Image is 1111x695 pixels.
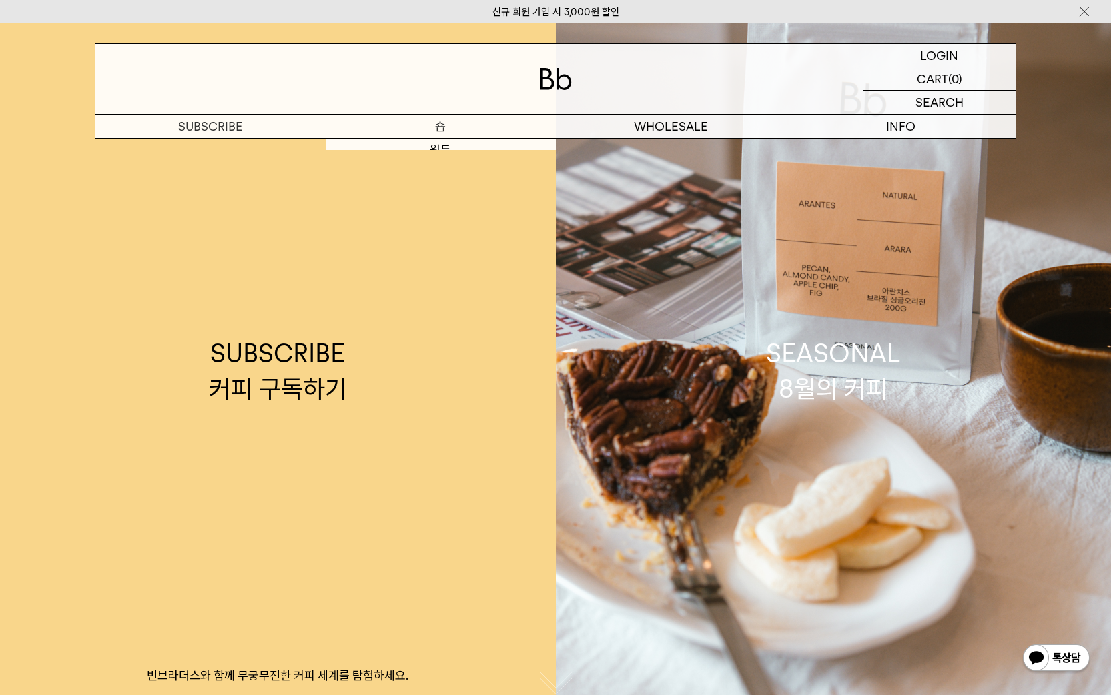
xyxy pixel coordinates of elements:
[917,67,948,90] p: CART
[556,115,786,138] p: WHOLESALE
[1022,643,1091,675] img: 카카오톡 채널 1:1 채팅 버튼
[786,115,1016,138] p: INFO
[766,335,901,406] div: SEASONAL 8월의 커피
[915,91,964,114] p: SEARCH
[95,115,326,138] a: SUBSCRIBE
[326,139,556,161] a: 원두
[492,6,619,18] a: 신규 회원 가입 시 3,000원 할인
[540,68,572,90] img: 로고
[863,67,1016,91] a: CART (0)
[948,67,962,90] p: (0)
[920,44,958,67] p: LOGIN
[326,115,556,138] a: 숍
[209,335,347,406] div: SUBSCRIBE 커피 구독하기
[863,44,1016,67] a: LOGIN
